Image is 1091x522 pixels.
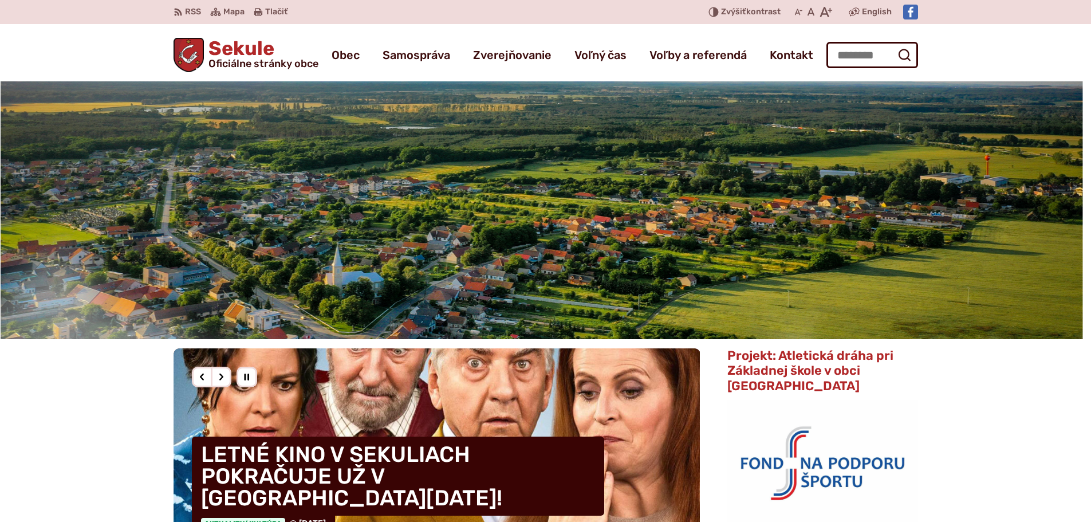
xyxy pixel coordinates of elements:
[727,348,893,394] span: Projekt: Atletická dráha pri Základnej škole v obci [GEOGRAPHIC_DATA]
[721,7,746,17] span: Zvýšiť
[649,39,747,71] a: Voľby a referendá
[473,39,552,71] a: Zverejňovanie
[862,5,892,19] span: English
[185,5,201,19] span: RSS
[211,367,231,387] div: Nasledujúci slajd
[208,58,318,69] span: Oficiálne stránky obce
[204,39,318,69] h1: Sekule
[192,437,604,516] h4: LETNÉ KINO V SEKULIACH POKRAČUJE UŽ V [GEOGRAPHIC_DATA][DATE]!
[237,367,257,387] div: Pozastaviť pohyb slajdera
[332,39,360,71] a: Obec
[174,38,319,72] a: Logo Sekule, prejsť na domovskú stránku.
[574,39,627,71] a: Voľný čas
[192,367,212,387] div: Predošlý slajd
[223,5,245,19] span: Mapa
[860,5,894,19] a: English
[721,7,781,17] span: kontrast
[903,5,918,19] img: Prejsť na Facebook stránku
[770,39,813,71] a: Kontakt
[174,38,204,72] img: Prejsť na domovskú stránku
[265,7,287,17] span: Tlačiť
[383,39,450,71] a: Samospráva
